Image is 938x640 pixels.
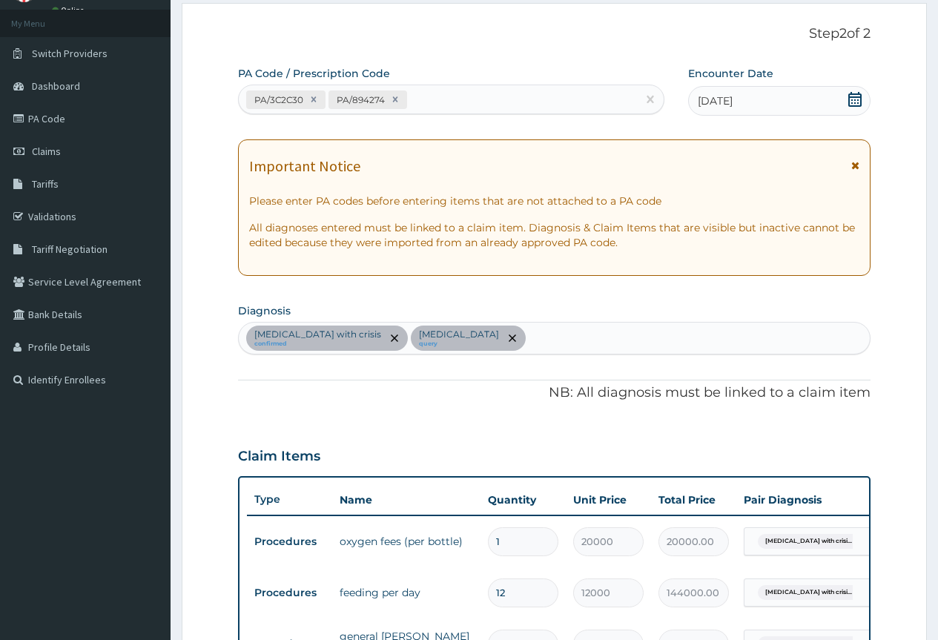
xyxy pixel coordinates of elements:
span: [MEDICAL_DATA] with crisi... [758,534,859,549]
span: [DATE] [698,93,733,108]
th: Type [247,486,332,513]
td: Procedures [247,579,332,607]
p: All diagnoses entered must be linked to a claim item. Diagnosis & Claim Items that are visible bu... [249,220,859,250]
span: remove selection option [388,331,401,345]
label: PA Code / Prescription Code [238,66,390,81]
a: Online [52,5,87,16]
span: Dashboard [32,79,80,93]
p: NB: All diagnosis must be linked to a claim item [238,383,871,403]
th: Total Price [651,485,736,515]
th: Quantity [480,485,566,515]
span: remove selection option [506,331,519,345]
label: Encounter Date [688,66,773,81]
span: Switch Providers [32,47,108,60]
td: oxygen fees (per bottle) [332,527,480,556]
span: Tariffs [32,177,59,191]
p: Step 2 of 2 [238,26,871,42]
span: [MEDICAL_DATA] with crisi... [758,585,859,600]
small: query [419,340,499,348]
p: Please enter PA codes before entering items that are not attached to a PA code [249,194,859,208]
h1: Important Notice [249,158,360,174]
th: Name [332,485,480,515]
th: Pair Diagnosis [736,485,899,515]
span: Claims [32,145,61,158]
p: [MEDICAL_DATA] [419,329,499,340]
span: Tariff Negotiation [32,243,108,256]
h3: Claim Items [238,449,320,465]
div: PA/3C2C30 [250,91,305,108]
small: confirmed [254,340,381,348]
td: Procedures [247,528,332,555]
div: PA/894274 [332,91,387,108]
td: feeding per day [332,578,480,607]
label: Diagnosis [238,303,291,318]
th: Unit Price [566,485,651,515]
p: [MEDICAL_DATA] with crisis [254,329,381,340]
